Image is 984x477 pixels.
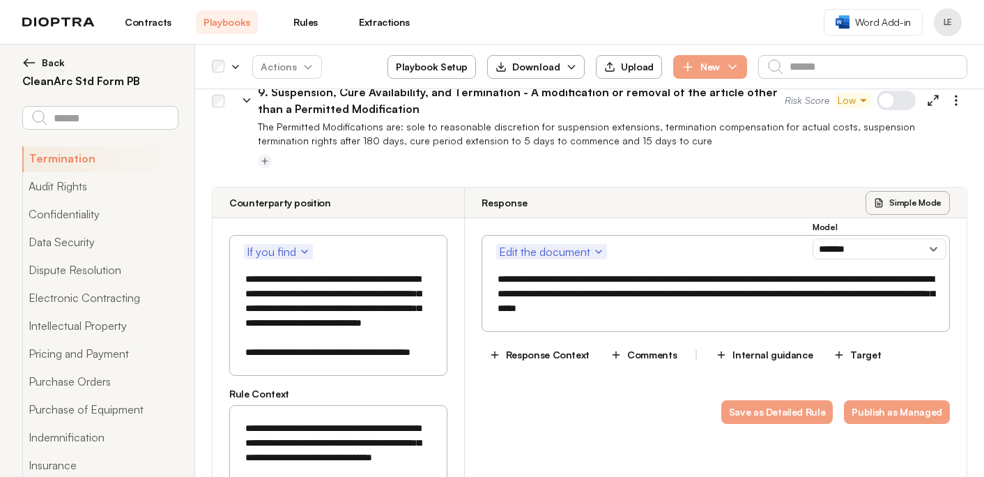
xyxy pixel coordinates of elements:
[499,243,604,260] span: Edit the document
[22,423,178,451] button: Indemnification
[22,368,178,395] button: Purchase Orders
[482,196,528,210] h3: Response
[212,61,224,73] div: Select all
[866,191,950,215] button: Simple Mode
[22,144,178,172] button: Termination
[22,172,178,200] button: Audit Rights
[826,343,889,367] button: Target
[247,243,310,260] span: If you find
[835,93,871,108] button: Low
[785,93,829,107] span: Risk Score
[275,10,337,34] a: Rules
[258,84,785,117] p: 9. Suspension, Cure Availability, and Termination - A modification or removal of the article othe...
[244,244,313,259] button: If you find
[353,10,415,34] a: Extractions
[258,120,967,148] p: The Permitted Modifications are: sole to reasonable discretion for suspension extensions, termina...
[22,17,95,27] img: logo
[838,93,868,107] span: Low
[22,340,178,368] button: Pricing and Payment
[482,343,597,367] button: Response Context
[813,222,946,233] h3: Model
[196,10,258,34] a: Playbooks
[42,56,65,70] span: Back
[22,228,178,256] button: Data Security
[673,55,747,79] button: New
[22,73,178,89] h2: CleanArc Std Form PB
[495,60,560,74] div: Download
[604,61,654,73] div: Upload
[22,284,178,312] button: Electronic Contracting
[603,343,684,367] button: Comments
[813,238,946,259] select: Model
[22,56,36,70] img: left arrow
[708,343,820,367] button: Internal guidance
[387,55,476,79] button: Playbook Setup
[22,56,178,70] button: Back
[258,154,272,168] button: Add tag
[496,244,607,259] button: Edit the document
[596,55,662,79] button: Upload
[855,15,911,29] span: Word Add-in
[22,312,178,340] button: Intellectual Property
[229,387,447,401] h3: Rule Context
[824,9,923,36] a: Word Add-in
[22,256,178,284] button: Dispute Resolution
[229,196,331,210] h3: Counterparty position
[22,395,178,423] button: Purchase of Equipment
[249,54,325,79] span: Actions
[22,200,178,228] button: Confidentiality
[836,15,850,29] img: word
[252,55,322,79] button: Actions
[844,400,950,424] button: Publish as Managed
[934,8,962,36] button: Profile menu
[487,55,585,79] button: Download
[117,10,179,34] a: Contracts
[721,400,833,424] button: Save as Detailed Rule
